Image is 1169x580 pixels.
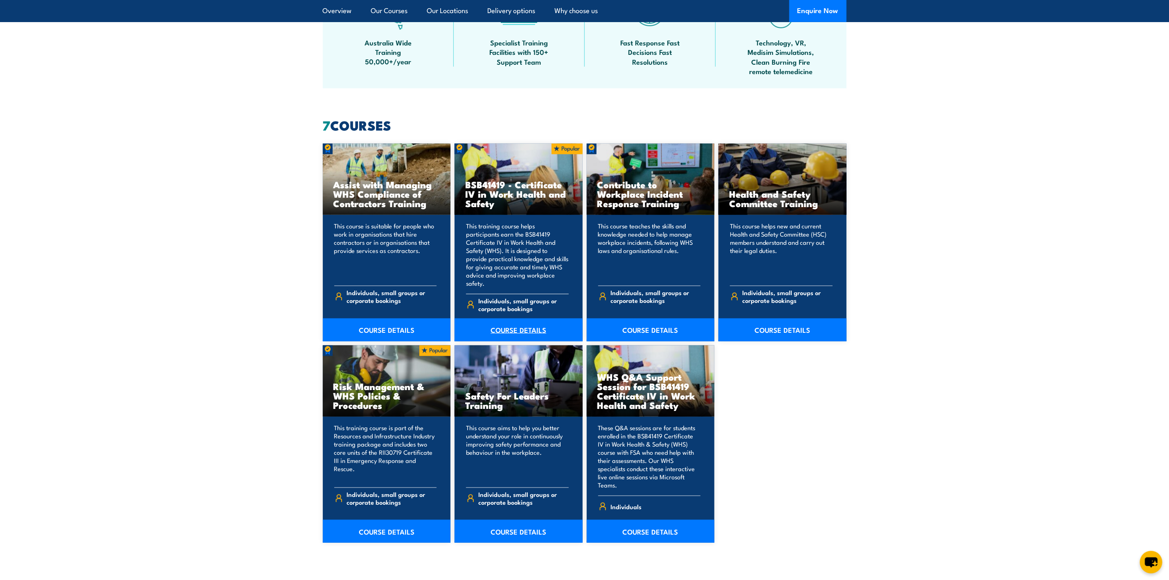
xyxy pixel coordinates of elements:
span: Individuals, small groups or corporate bookings [479,490,569,506]
strong: 7 [323,115,331,135]
a: COURSE DETAILS [455,520,583,543]
a: COURSE DETAILS [719,318,847,341]
span: Individuals [610,500,642,513]
span: Individuals, small groups or corporate bookings [610,289,700,304]
h3: WHS Q&A Support Session for BSB41419 Certificate IV in Work Health and Safety [597,372,704,410]
p: This course teaches the skills and knowledge needed to help manage workplace incidents, following... [598,222,701,279]
p: This course helps new and current Health and Safety Committee (HSC) members understand and carry ... [730,222,833,279]
span: Fast Response Fast Decisions Fast Resolutions [613,38,687,66]
a: COURSE DETAILS [587,520,715,543]
h3: Risk Management & WHS Policies & Procedures [333,381,440,410]
span: Specialist Training Facilities with 150+ Support Team [482,38,556,66]
h3: BSB41419 - Certificate IV in Work Health and Safety [465,180,572,208]
span: Individuals, small groups or corporate bookings [479,297,569,312]
p: This course is suitable for people who work in organisations that hire contractors or in organisa... [334,222,437,279]
span: Individuals, small groups or corporate bookings [347,289,437,304]
span: Technology, VR, Medisim Simulations, Clean Burning Fire remote telemedicine [744,38,818,76]
span: Individuals, small groups or corporate bookings [743,289,833,304]
a: COURSE DETAILS [323,318,451,341]
a: COURSE DETAILS [455,318,583,341]
p: This training course helps participants earn the BSB41419 Certificate IV in Work Health and Safet... [466,222,569,287]
button: chat-button [1140,551,1162,573]
h3: Contribute to Workplace Incident Response Training [597,180,704,208]
p: These Q&A sessions are for students enrolled in the BSB41419 Certificate IV in Work Health & Safe... [598,424,701,489]
h3: Safety For Leaders Training [465,391,572,410]
a: COURSE DETAILS [587,318,715,341]
p: This training course is part of the Resources and Infrastructure Industry training package and in... [334,424,437,481]
a: COURSE DETAILS [323,520,451,543]
span: Australia Wide Training 50,000+/year [351,38,425,66]
h3: Health and Safety Committee Training [729,189,836,208]
h2: COURSES [323,119,847,131]
h3: Assist with Managing WHS Compliance of Contractors Training [333,180,440,208]
span: Individuals, small groups or corporate bookings [347,490,437,506]
p: This course aims to help you better understand your role in continuously improving safety perform... [466,424,569,481]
